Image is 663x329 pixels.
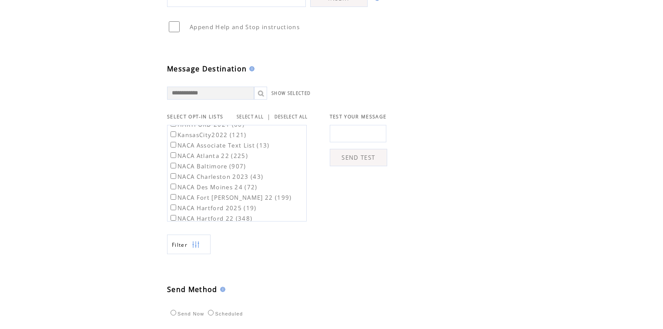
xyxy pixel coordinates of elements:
[271,91,311,96] a: SHOW SELECTED
[169,131,247,139] label: KansasCity2022 (121)
[171,152,176,158] input: NACA Atlanta 22 (225)
[237,114,264,120] a: SELECT ALL
[169,183,258,191] label: NACA Des Moines 24 (72)
[171,215,176,221] input: NACA Hartford 22 (348)
[171,184,176,189] input: NACA Des Moines 24 (72)
[171,142,176,148] input: NACA Associate Text List (13)
[206,311,243,316] label: Scheduled
[169,204,257,212] label: NACA Hartford 2025 (19)
[168,311,204,316] label: Send Now
[169,215,252,222] label: NACA Hartford 22 (348)
[169,152,248,160] label: NACA Atlanta 22 (225)
[169,141,270,149] label: NACA Associate Text List (13)
[267,113,271,121] span: |
[192,235,200,255] img: filters.png
[171,131,176,137] input: KansasCity2022 (121)
[167,235,211,254] a: Filter
[218,287,225,292] img: help.gif
[171,194,176,200] input: NACA Fort [PERSON_NAME] 22 (199)
[190,23,300,31] span: Append Help and Stop instructions
[169,173,263,181] label: NACA Charleston 2023 (43)
[171,173,176,179] input: NACA Charleston 2023 (43)
[169,194,292,201] label: NACA Fort [PERSON_NAME] 22 (199)
[247,66,254,71] img: help.gif
[167,64,247,74] span: Message Destination
[169,162,246,170] label: NACA Baltimore (907)
[167,114,223,120] span: SELECT OPT-IN LISTS
[172,241,188,248] span: Show filters
[275,114,308,120] a: DESELECT ALL
[171,205,176,210] input: NACA Hartford 2025 (19)
[208,310,214,316] input: Scheduled
[171,310,176,316] input: Send Now
[330,149,387,166] a: SEND TEST
[167,285,218,294] span: Send Method
[171,163,176,168] input: NACA Baltimore (907)
[330,114,387,120] span: TEST YOUR MESSAGE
